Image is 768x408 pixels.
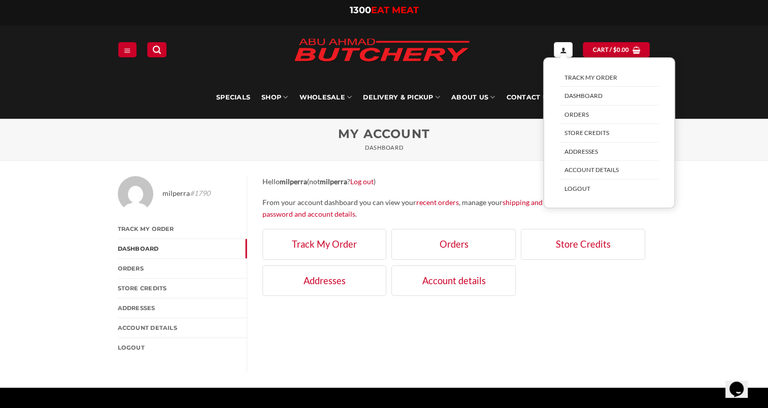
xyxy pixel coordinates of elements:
[162,188,210,199] span: milperra
[583,42,650,57] a: View cart
[118,279,247,298] a: Store Credits
[118,176,153,212] img: Avatar of milperra
[118,42,137,57] a: Menu
[559,87,659,106] a: Dashboard
[506,76,552,119] a: Contact Us
[118,239,247,258] a: Dashboard
[559,143,659,161] a: Addresses
[118,318,247,337] a: Account details
[554,42,572,57] a: My account
[451,76,495,119] a: About Us
[118,219,247,239] a: Track My Order
[118,127,651,142] h1: My Account
[592,45,629,54] span: Cart /
[118,259,247,278] a: Orders
[350,5,371,16] span: 1300
[725,367,758,398] iframe: chat widget
[391,229,516,259] a: Orders
[363,76,440,119] a: Delivery & Pickup
[391,265,516,296] a: Account details
[559,69,659,87] a: Track My Order
[118,298,247,318] a: Addresses
[262,176,651,188] p: Hello (not ? )
[559,161,659,180] a: Account details
[262,229,387,259] a: Track My Order
[261,76,288,119] a: SHOP
[262,265,387,296] a: Addresses
[118,338,247,357] a: Logout
[559,106,659,124] a: Orders
[503,198,596,207] a: shipping and billing addresses
[521,229,645,259] a: Store Credits
[559,180,659,198] a: Logout
[350,5,419,16] a: 1300EAT MEAT
[365,144,403,151] small: Dashboard
[559,124,659,143] a: Store Credits
[216,76,250,119] a: Specials
[371,5,419,16] span: EAT MEAT
[613,45,617,54] span: $
[262,198,640,218] a: edit your password and account details
[262,197,651,220] p: From your account dashboard you can view your , manage your , and .
[350,177,374,186] a: Log out
[280,177,307,186] strong: milperra
[416,198,459,207] a: recent orders
[118,219,247,357] nav: Account pages
[613,46,629,53] bdi: 0.00
[299,76,352,119] a: Wholesale
[190,189,210,197] em: #1790
[285,31,478,70] img: Abu Ahmad Butchery
[320,177,347,186] strong: milperra
[147,42,166,57] a: Search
